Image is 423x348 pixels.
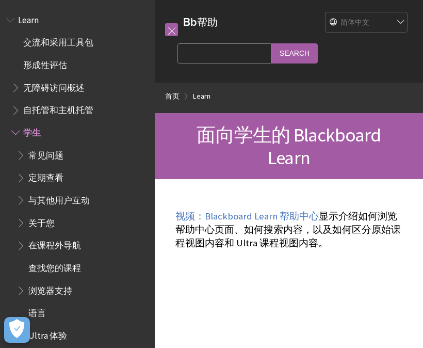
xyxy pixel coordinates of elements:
span: 定期查看 [28,169,63,183]
span: 无障碍访问概述 [23,79,85,93]
strong: Bb [183,15,197,29]
button: Open Preferences [4,317,30,343]
span: Learn [18,11,39,25]
a: Learn [193,90,210,103]
span: 与其他用户互动 [28,192,90,205]
span: 面向学生的 Blackboard Learn [197,123,381,169]
input: Search [271,43,318,64]
span: 学生 [23,124,41,138]
span: 语言 [28,305,46,319]
select: Site Language Selector [326,12,408,33]
span: 查找您的课程 [28,259,81,273]
span: 关于您 [28,214,55,228]
a: Bb帮助 [183,15,218,28]
span: Ultra 体验 [28,327,67,341]
span: 自托管和主机托管 [23,102,93,116]
a: 视频：Blackboard Learn 帮助中心 [175,210,319,223]
span: 在课程外导航 [28,237,81,251]
span: 交流和采用工具包 [23,34,93,48]
span: 浏览器支持 [28,282,72,296]
span: 形成性评估 [23,56,67,70]
a: 首页 [165,90,180,103]
p: 显示介绍如何浏览帮助中心页面、如何搜索内容，以及如何区分原始课程视图内容和 Ultra 课程视图内容。 [175,210,402,250]
span: 常见问题 [28,147,63,161]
